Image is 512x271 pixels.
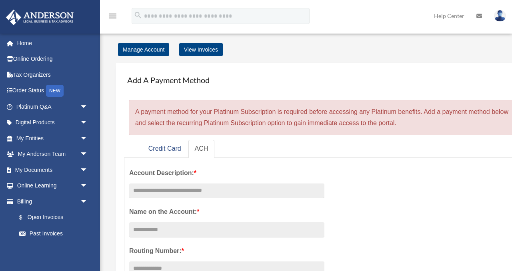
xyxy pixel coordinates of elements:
a: Manage Payments [11,241,96,257]
a: Manage Account [118,43,169,56]
span: arrow_drop_down [80,130,96,147]
a: Billingarrow_drop_down [6,193,100,209]
span: arrow_drop_down [80,178,96,194]
a: Tax Organizers [6,67,100,83]
a: My Anderson Teamarrow_drop_down [6,146,100,162]
i: search [134,11,142,20]
a: Online Learningarrow_drop_down [6,178,100,194]
a: ACH [188,140,215,158]
span: arrow_drop_down [80,162,96,178]
label: Routing Number: [129,245,324,257]
img: Anderson Advisors Platinum Portal [4,10,76,25]
a: Past Invoices [11,225,100,241]
span: arrow_drop_down [80,193,96,210]
span: $ [24,213,28,223]
a: Order StatusNEW [6,83,100,99]
i: menu [108,11,118,21]
a: menu [108,14,118,21]
span: arrow_drop_down [80,146,96,163]
a: Platinum Q&Aarrow_drop_down [6,99,100,115]
a: Digital Productsarrow_drop_down [6,115,100,131]
a: Credit Card [142,140,188,158]
a: Online Ordering [6,51,100,67]
a: My Documentsarrow_drop_down [6,162,100,178]
span: arrow_drop_down [80,99,96,115]
img: User Pic [494,10,506,22]
label: Account Description: [129,167,324,179]
a: My Entitiesarrow_drop_down [6,130,100,146]
a: $Open Invoices [11,209,100,226]
span: arrow_drop_down [80,115,96,131]
a: Home [6,35,100,51]
div: NEW [46,85,64,97]
a: View Invoices [179,43,223,56]
label: Name on the Account: [129,206,324,217]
